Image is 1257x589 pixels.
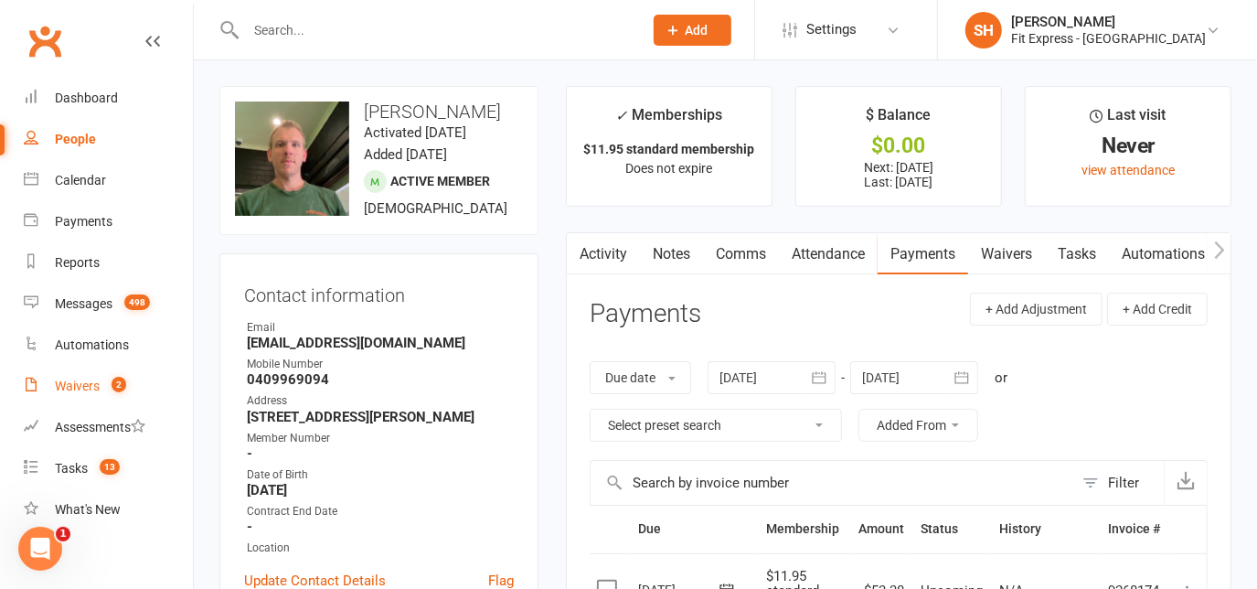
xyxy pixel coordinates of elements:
[247,409,514,425] strong: [STREET_ADDRESS][PERSON_NAME]
[240,17,630,43] input: Search...
[247,540,514,557] div: Location
[591,461,1073,505] input: Search by invoice number
[850,506,912,552] th: Amount
[18,527,62,571] iframe: Intercom live chat
[247,519,514,535] strong: -
[24,325,193,366] a: Automations
[247,503,514,520] div: Contract End Date
[1011,14,1206,30] div: [PERSON_NAME]
[703,233,779,275] a: Comms
[24,407,193,448] a: Assessments
[247,482,514,498] strong: [DATE]
[247,356,514,373] div: Mobile Number
[654,15,731,46] button: Add
[390,174,490,188] span: Active member
[1107,293,1208,326] button: + Add Credit
[640,233,703,275] a: Notes
[686,23,708,37] span: Add
[247,319,514,337] div: Email
[758,506,850,552] th: Membership
[247,430,514,447] div: Member Number
[55,255,100,270] div: Reports
[247,392,514,410] div: Address
[1081,163,1175,177] a: view attendance
[55,502,121,517] div: What's New
[806,9,857,50] span: Settings
[55,337,129,352] div: Automations
[124,294,150,310] span: 498
[1042,136,1214,155] div: Never
[1091,103,1166,136] div: Last visit
[24,78,193,119] a: Dashboard
[866,103,931,136] div: $ Balance
[858,409,978,442] button: Added From
[968,233,1045,275] a: Waivers
[590,300,701,328] h3: Payments
[24,284,193,325] a: Messages 498
[235,102,349,216] img: image1673827534.png
[56,527,70,541] span: 1
[995,367,1007,389] div: or
[24,119,193,160] a: People
[24,489,193,530] a: What's New
[364,146,447,163] time: Added [DATE]
[100,459,120,475] span: 13
[24,201,193,242] a: Payments
[247,335,514,351] strong: [EMAIL_ADDRESS][DOMAIN_NAME]
[630,506,758,552] th: Due
[24,366,193,407] a: Waivers 2
[364,124,466,141] time: Activated [DATE]
[970,293,1103,326] button: + Add Adjustment
[55,379,100,393] div: Waivers
[779,233,878,275] a: Attendance
[615,107,627,124] i: ✓
[991,506,1100,552] th: History
[55,461,88,476] div: Tasks
[112,377,126,392] span: 2
[55,296,112,311] div: Messages
[615,103,722,137] div: Memberships
[878,233,968,275] a: Payments
[965,12,1002,48] div: SH
[22,18,68,64] a: Clubworx
[235,102,523,122] h3: [PERSON_NAME]
[912,506,991,552] th: Status
[247,371,514,388] strong: 0409969094
[247,445,514,462] strong: -
[813,160,985,189] p: Next: [DATE] Last: [DATE]
[247,466,514,484] div: Date of Birth
[24,160,193,201] a: Calendar
[55,214,112,229] div: Payments
[364,200,507,217] span: [DEMOGRAPHIC_DATA]
[813,136,985,155] div: $0.00
[244,278,514,305] h3: Contact information
[24,242,193,284] a: Reports
[55,91,118,105] div: Dashboard
[1073,461,1164,505] button: Filter
[55,132,96,146] div: People
[1108,472,1139,494] div: Filter
[1045,233,1109,275] a: Tasks
[1100,506,1168,552] th: Invoice #
[55,173,106,187] div: Calendar
[590,361,691,394] button: Due date
[55,420,145,434] div: Assessments
[567,233,640,275] a: Activity
[24,448,193,489] a: Tasks 13
[583,142,754,156] strong: $11.95 standard membership
[1109,233,1218,275] a: Automations
[625,161,712,176] span: Does not expire
[1011,30,1206,47] div: Fit Express - [GEOGRAPHIC_DATA]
